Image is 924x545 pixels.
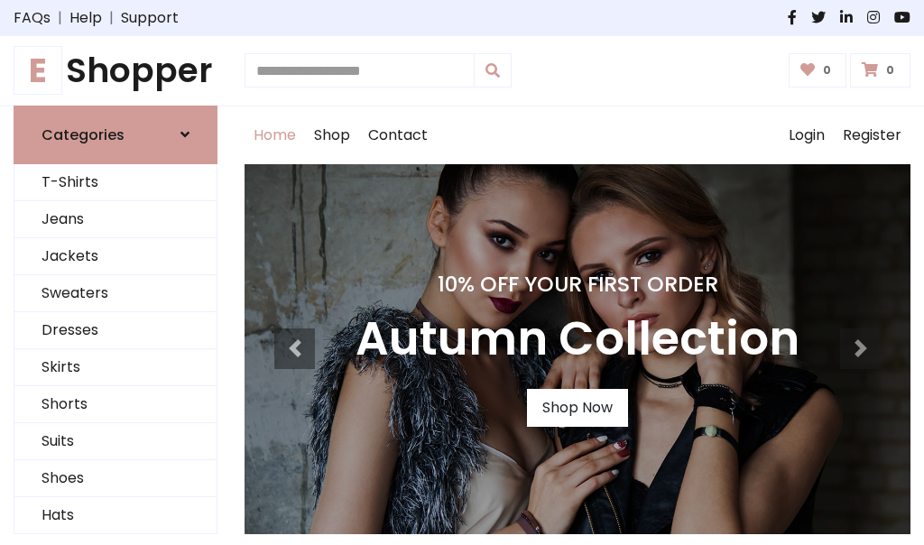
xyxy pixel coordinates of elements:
[14,497,217,534] a: Hats
[780,106,834,164] a: Login
[121,7,179,29] a: Support
[14,46,62,95] span: E
[527,389,628,427] a: Shop Now
[14,51,217,91] h1: Shopper
[14,238,217,275] a: Jackets
[356,311,799,367] h3: Autumn Collection
[14,386,217,423] a: Shorts
[14,106,217,164] a: Categories
[356,272,799,297] h4: 10% Off Your First Order
[818,62,836,79] span: 0
[14,164,217,201] a: T-Shirts
[42,126,125,143] h6: Categories
[882,62,899,79] span: 0
[14,7,51,29] a: FAQs
[14,201,217,238] a: Jeans
[245,106,305,164] a: Home
[850,53,910,88] a: 0
[359,106,437,164] a: Contact
[14,51,217,91] a: EShopper
[14,312,217,349] a: Dresses
[14,423,217,460] a: Suits
[102,7,121,29] span: |
[834,106,910,164] a: Register
[14,349,217,386] a: Skirts
[305,106,359,164] a: Shop
[14,460,217,497] a: Shoes
[69,7,102,29] a: Help
[14,275,217,312] a: Sweaters
[789,53,847,88] a: 0
[51,7,69,29] span: |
